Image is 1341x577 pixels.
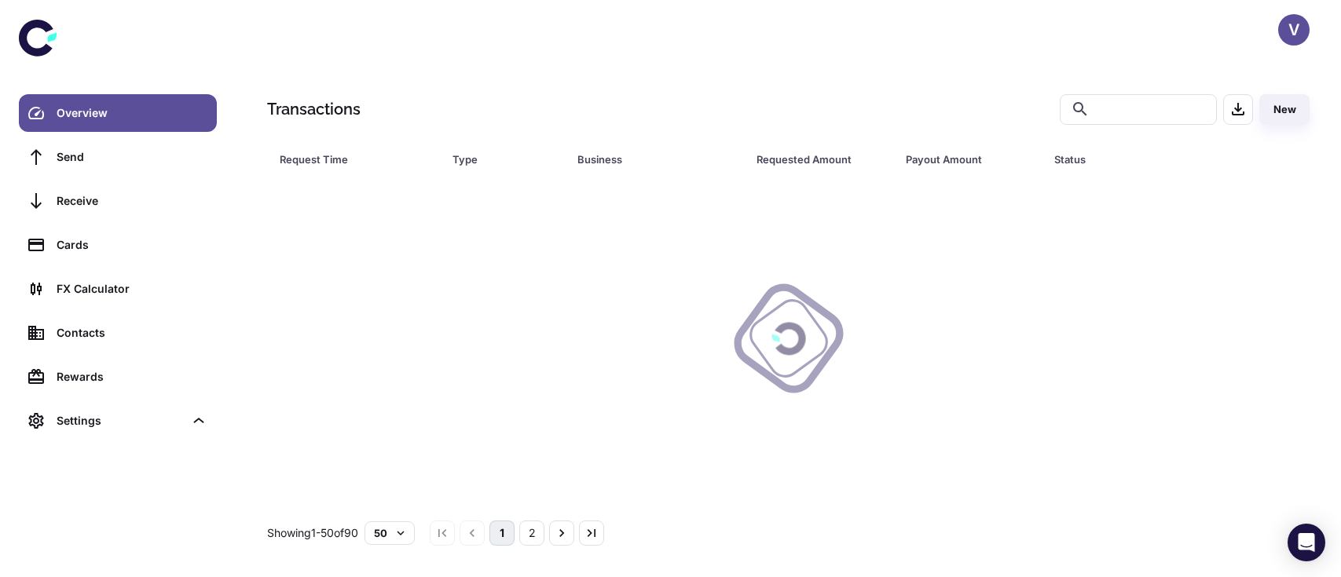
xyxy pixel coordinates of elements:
button: Go to next page [549,520,574,546]
div: Overview [57,104,207,122]
div: Rewards [57,368,207,385]
div: FX Calculator [57,280,207,298]
a: Contacts [19,314,217,352]
button: page 1 [489,520,515,546]
button: Go to page 2 [519,520,544,546]
div: Type [452,148,538,170]
span: Type [452,148,559,170]
div: Payout Amount [906,148,1016,170]
button: 50 [365,521,415,545]
span: Status [1054,148,1244,170]
div: Receive [57,192,207,210]
a: FX Calculator [19,270,217,308]
p: Showing 1-50 of 90 [267,524,358,542]
a: Send [19,138,217,176]
div: Contacts [57,324,207,341]
a: Rewards [19,358,217,396]
button: V [1278,14,1310,46]
h1: Transactions [267,97,361,121]
a: Overview [19,94,217,132]
div: Settings [57,412,184,429]
div: Send [57,148,207,166]
span: Request Time [280,148,434,170]
div: Settings [19,402,217,440]
div: Status [1054,148,1224,170]
span: Payout Amount [906,148,1036,170]
button: New [1259,94,1310,125]
a: Cards [19,226,217,264]
div: Requested Amount [757,148,867,170]
nav: pagination navigation [427,520,606,546]
div: Open Intercom Messenger [1288,524,1325,561]
a: Receive [19,182,217,220]
div: Request Time [280,148,413,170]
button: Go to last page [579,520,604,546]
div: Cards [57,236,207,254]
span: Requested Amount [757,148,887,170]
